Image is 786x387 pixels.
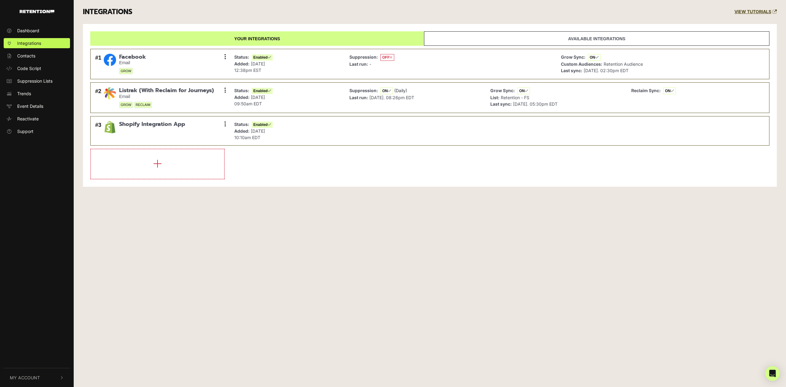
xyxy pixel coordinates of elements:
span: Retention - FS [501,95,529,100]
span: Enabled [252,88,273,94]
span: Integrations [17,40,41,46]
a: Trends [4,88,70,99]
span: Reactivate [17,115,39,122]
img: Retention.com [20,10,54,13]
strong: Reclaim Sync: [631,88,661,93]
img: Listrak (With Reclaim for Journeys) [104,87,116,99]
button: My Account [4,368,70,387]
span: RECLAIM [134,102,152,108]
span: ON [517,88,530,94]
a: Reactivate [4,114,70,124]
strong: Last run: [349,61,368,67]
div: Open Intercom Messenger [765,366,780,381]
strong: List: [490,95,500,100]
a: Contacts [4,51,70,61]
a: Support [4,126,70,136]
a: Integrations [4,38,70,48]
span: Contacts [17,53,35,59]
span: - [369,61,371,67]
span: Support [17,128,33,135]
a: VIEW TUTORIALS [734,9,777,14]
span: Retention Audience [604,61,643,67]
a: Your integrations [90,31,424,46]
a: Suppression Lists [4,76,70,86]
strong: Custom Audiences: [561,61,602,67]
span: Enabled [252,122,273,128]
span: OFF [380,54,394,61]
strong: Last sync: [490,101,512,107]
span: [DATE]. 02:30pm EDT [584,68,628,73]
span: ON [380,88,393,94]
strong: Last sync: [561,68,582,73]
span: ON [663,88,676,94]
strong: Suppression: [349,54,378,60]
span: Dashboard [17,27,39,34]
strong: Status: [234,88,249,93]
span: Shopify Integration App [119,121,185,128]
span: [DATE] 10:10am EDT [234,128,265,140]
div: #3 [95,121,101,141]
span: Code Script [17,65,41,72]
strong: Suppression: [349,88,378,93]
span: (Daily) [394,88,407,93]
span: Enabled [252,54,273,61]
a: Available integrations [424,31,769,46]
strong: Added: [234,95,250,100]
h3: INTEGRATIONS [83,8,132,16]
span: GROW [119,68,133,74]
span: [DATE]. 05:30pm EDT [513,101,558,107]
span: [DATE]. 08:26pm EDT [369,95,414,100]
a: Code Script [4,63,70,73]
a: Event Details [4,101,70,111]
img: Shopify Integration App [104,121,116,133]
a: Dashboard [4,25,70,36]
strong: Added: [234,61,250,66]
strong: Status: [234,54,249,60]
strong: Status: [234,122,249,127]
span: Listrak (With Reclaim for Journeys) [119,87,214,94]
div: #2 [95,87,101,108]
span: My Account [10,374,40,381]
img: Facebook [104,54,116,66]
strong: Added: [234,128,250,134]
span: [DATE] 12:38pm EST [234,61,265,73]
small: Email [119,94,214,99]
small: Email [119,60,146,65]
span: Trends [17,90,31,97]
span: Facebook [119,54,146,61]
strong: Last run: [349,95,368,100]
span: ON [588,54,601,61]
span: GROW [119,102,133,108]
span: Event Details [17,103,43,109]
span: Suppression Lists [17,78,53,84]
strong: Grow Sync: [561,54,586,60]
div: #1 [95,54,101,75]
strong: Grow Sync: [490,88,515,93]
